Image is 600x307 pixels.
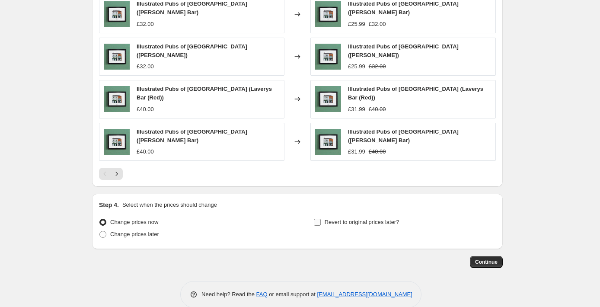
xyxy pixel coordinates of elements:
a: FAQ [256,291,268,297]
span: Illustrated Pubs of [GEOGRAPHIC_DATA] ([PERSON_NAME] Bar) [137,128,247,144]
strike: £32.00 [369,20,386,29]
a: [EMAIL_ADDRESS][DOMAIN_NAME] [317,291,412,297]
strike: £32.00 [369,62,386,71]
img: Belfast-pubs-green_80x.gif [104,129,130,155]
span: Illustrated Pubs of [GEOGRAPHIC_DATA] ([PERSON_NAME] Bar) [348,128,459,144]
div: £25.99 [348,62,365,71]
div: £31.99 [348,105,365,114]
p: Select when the prices should change [122,201,217,209]
img: Belfast-pubs-green_80x.gif [104,86,130,112]
button: Continue [470,256,503,268]
img: Belfast-pubs-green_80x.gif [315,44,341,70]
span: Illustrated Pubs of [GEOGRAPHIC_DATA] (Laverys Bar (Red)) [348,86,483,101]
button: Next [111,168,123,180]
div: £32.00 [137,20,154,29]
div: £40.00 [137,147,154,156]
span: Change prices later [110,231,159,237]
span: Need help? Read the [201,291,256,297]
span: Continue [475,259,498,265]
img: Belfast-pubs-green_80x.gif [315,129,341,155]
span: or email support at [268,291,317,297]
img: Belfast-pubs-green_80x.gif [315,1,341,27]
span: Illustrated Pubs of [GEOGRAPHIC_DATA] ([PERSON_NAME] Bar) [137,0,247,16]
span: Revert to original prices later? [325,219,399,225]
h2: Step 4. [99,201,119,209]
strike: £40.00 [369,147,386,156]
img: Belfast-pubs-green_80x.gif [315,86,341,112]
img: Belfast-pubs-green_80x.gif [104,44,130,70]
strike: £40.00 [369,105,386,114]
span: Illustrated Pubs of [GEOGRAPHIC_DATA] ([PERSON_NAME]) [137,43,247,58]
div: £31.99 [348,147,365,156]
span: Illustrated Pubs of [GEOGRAPHIC_DATA] ([PERSON_NAME] Bar) [348,0,459,16]
div: £25.99 [348,20,365,29]
span: Illustrated Pubs of [GEOGRAPHIC_DATA] ([PERSON_NAME]) [348,43,459,58]
div: £32.00 [137,62,154,71]
div: £40.00 [137,105,154,114]
span: Illustrated Pubs of [GEOGRAPHIC_DATA] (Laverys Bar (Red)) [137,86,272,101]
span: Change prices now [110,219,158,225]
img: Belfast-pubs-green_80x.gif [104,1,130,27]
nav: Pagination [99,168,123,180]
